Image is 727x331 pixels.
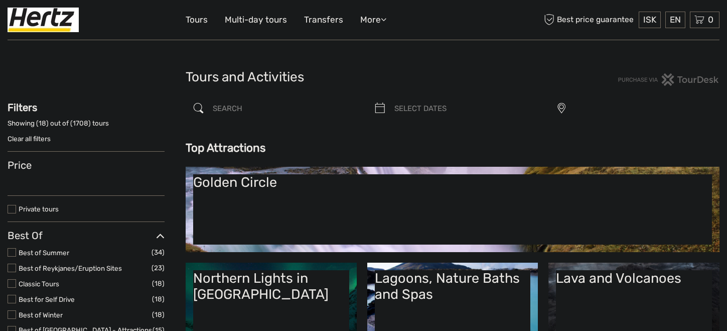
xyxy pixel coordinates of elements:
a: Classic Tours [19,280,59,288]
a: Clear all filters [8,135,51,143]
div: Showing ( ) out of ( ) tours [8,119,165,134]
div: Lagoons, Nature Baths and Spas [375,270,531,303]
span: ISK [643,15,656,25]
a: Best for Self Drive [19,295,75,303]
label: 18 [39,119,46,128]
img: Hertz [8,8,79,32]
a: Best of Winter [19,311,63,319]
a: Multi-day tours [225,13,287,27]
a: Golden Circle [193,174,712,245]
span: (18) [152,309,165,320]
a: Private tours [19,205,59,213]
div: EN [665,12,685,28]
h1: Tours and Activities [186,69,542,85]
span: (18) [152,278,165,289]
h3: Best Of [8,230,165,242]
input: SEARCH [209,100,352,118]
img: PurchaseViaTourDesk.png [618,73,719,86]
span: Best price guarantee [541,12,636,28]
a: Best of Reykjanes/Eruption Sites [19,264,122,272]
label: 1708 [73,119,88,128]
span: (34) [152,247,165,258]
div: Lava and Volcanoes [556,270,712,286]
span: (23) [152,262,165,274]
h3: Price [8,159,165,171]
a: Tours [186,13,208,27]
b: Top Attractions [186,141,265,155]
a: More [360,13,386,27]
span: (18) [152,293,165,305]
span: 0 [706,15,715,25]
a: Transfers [304,13,343,27]
strong: Filters [8,101,37,114]
div: Golden Circle [193,174,712,190]
input: SELECT DATES [390,100,533,118]
a: Best of Summer [19,249,69,257]
div: Northern Lights in [GEOGRAPHIC_DATA] [193,270,349,303]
